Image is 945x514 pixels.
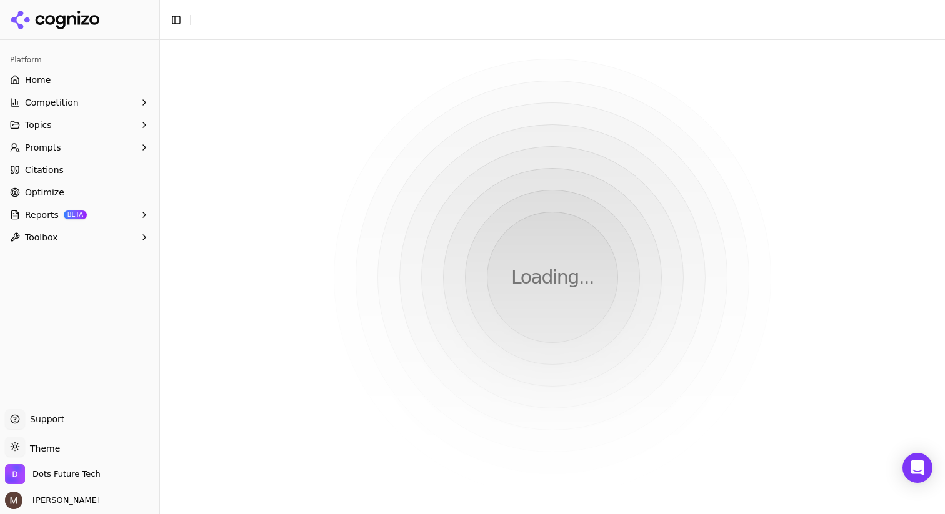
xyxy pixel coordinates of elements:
span: Topics [25,119,52,131]
button: ReportsBETA [5,205,154,225]
img: Martyn Strydom [5,492,22,509]
span: Support [25,413,64,425]
span: Reports [25,209,59,221]
span: BETA [64,210,87,219]
button: Open organization switcher [5,464,101,484]
p: Loading... [511,266,594,289]
div: Platform [5,50,154,70]
span: Theme [25,443,60,453]
span: [PERSON_NAME] [27,495,100,506]
button: Toolbox [5,227,154,247]
span: Home [25,74,51,86]
span: Competition [25,96,79,109]
div: Open Intercom Messenger [902,453,932,483]
a: Home [5,70,154,90]
span: Prompts [25,141,61,154]
button: Open user button [5,492,100,509]
span: Toolbox [25,231,58,244]
span: Optimize [25,186,64,199]
button: Topics [5,115,154,135]
a: Optimize [5,182,154,202]
button: Prompts [5,137,154,157]
a: Citations [5,160,154,180]
span: Citations [25,164,64,176]
button: Competition [5,92,154,112]
img: Dots Future Tech [5,464,25,484]
span: Dots Future Tech [32,468,101,480]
